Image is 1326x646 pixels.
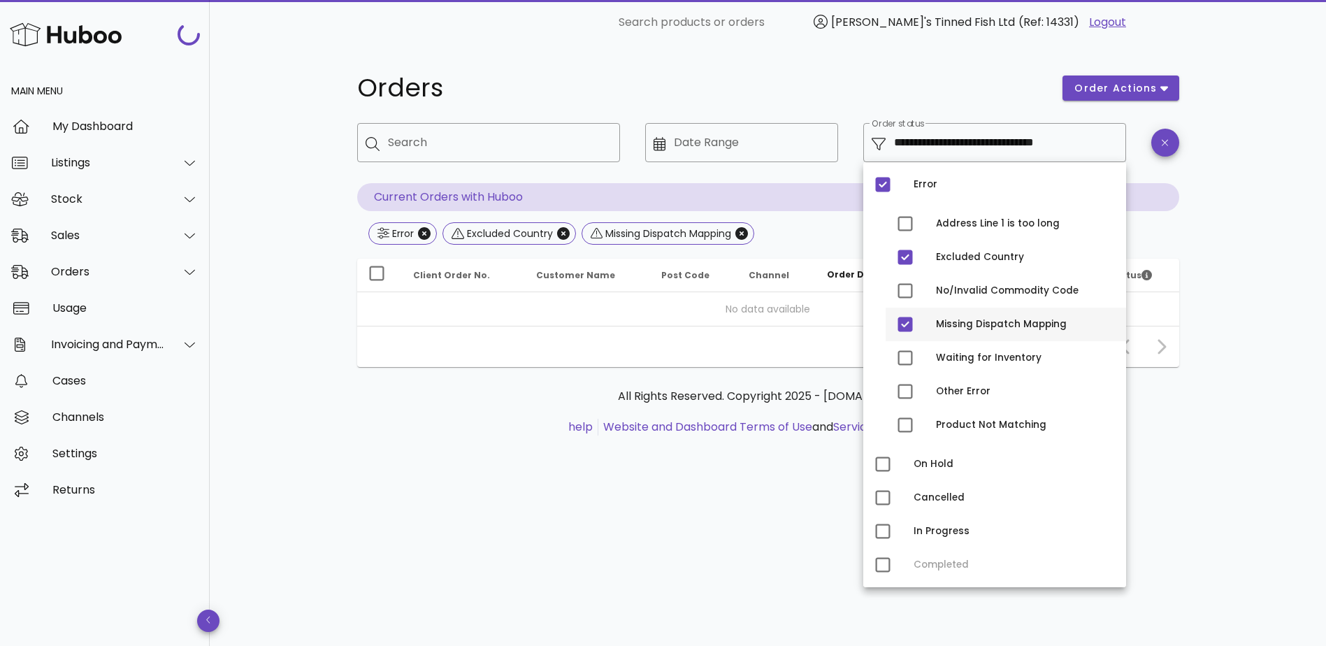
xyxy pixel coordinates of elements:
[603,419,812,435] a: Website and Dashboard Terms of Use
[936,252,1115,263] div: Excluded Country
[936,218,1115,229] div: Address Line 1 is too long
[51,192,165,206] div: Stock
[568,419,593,435] a: help
[598,419,984,436] li: and
[52,483,199,496] div: Returns
[525,259,651,292] th: Customer Name
[914,459,1115,470] div: On Hold
[737,259,816,292] th: Channel
[749,269,789,281] span: Channel
[51,265,165,278] div: Orders
[357,292,1179,326] td: No data available
[1089,14,1126,31] a: Logout
[661,269,709,281] span: Post Code
[357,76,1046,101] h1: Orders
[936,285,1115,296] div: No/Invalid Commodity Code
[52,120,199,133] div: My Dashboard
[557,227,570,240] button: Close
[816,259,925,292] th: Order Date: Sorted descending. Activate to remove sorting.
[52,374,199,387] div: Cases
[418,227,431,240] button: Close
[1074,81,1158,96] span: order actions
[52,301,199,315] div: Usage
[1110,269,1152,281] span: Status
[51,229,165,242] div: Sales
[1099,259,1179,292] th: Status
[51,156,165,169] div: Listings
[936,352,1115,364] div: Waiting for Inventory
[464,227,553,241] div: Excluded Country
[936,386,1115,397] div: Other Error
[833,419,984,435] a: Service Terms & Conditions
[936,419,1115,431] div: Product Not Matching
[603,227,731,241] div: Missing Dispatch Mapping
[413,269,490,281] span: Client Order No.
[1062,76,1179,101] button: order actions
[936,319,1115,330] div: Missing Dispatch Mapping
[402,259,525,292] th: Client Order No.
[389,227,414,241] div: Error
[357,183,1179,211] p: Current Orders with Huboo
[368,388,1168,405] p: All Rights Reserved. Copyright 2025 - [DOMAIN_NAME]
[10,20,122,50] img: Huboo Logo
[735,227,748,240] button: Close
[52,410,199,424] div: Channels
[914,179,1115,190] div: Error
[1018,14,1079,30] span: (Ref: 14331)
[650,259,737,292] th: Post Code
[536,269,615,281] span: Customer Name
[872,119,924,129] label: Order status
[51,338,165,351] div: Invoicing and Payments
[914,492,1115,503] div: Cancelled
[914,526,1115,537] div: In Progress
[827,268,880,280] span: Order Date
[52,447,199,460] div: Settings
[831,14,1015,30] span: [PERSON_NAME]'s Tinned Fish Ltd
